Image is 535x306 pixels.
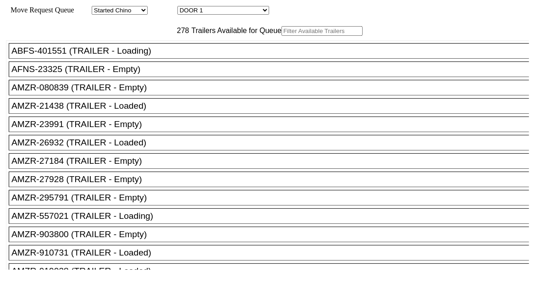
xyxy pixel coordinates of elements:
span: Area [76,6,90,14]
div: AMZR-23991 (TRAILER - Empty) [11,119,535,129]
span: Location [149,6,176,14]
div: ABFS-401551 (TRAILER - Loading) [11,46,535,56]
div: AMZR-903800 (TRAILER - Empty) [11,229,535,239]
div: AMZR-27928 (TRAILER - Empty) [11,174,535,184]
span: Trailers Available for Queue [189,27,282,34]
div: AMZR-919038 (TRAILER - Loaded) [11,266,535,276]
div: AMZR-080839 (TRAILER - Empty) [11,83,535,93]
div: AFNS-23325 (TRAILER - Empty) [11,64,535,74]
div: AMZR-295791 (TRAILER - Empty) [11,193,535,203]
div: AMZR-26932 (TRAILER - Loaded) [11,138,535,148]
span: Move Request Queue [6,6,74,14]
div: AMZR-557021 (TRAILER - Loading) [11,211,535,221]
div: AMZR-27184 (TRAILER - Empty) [11,156,535,166]
div: AMZR-910731 (TRAILER - Loaded) [11,248,535,258]
div: AMZR-21438 (TRAILER - Loaded) [11,101,535,111]
span: 278 [172,27,189,34]
input: Filter Available Trailers [281,26,363,36]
